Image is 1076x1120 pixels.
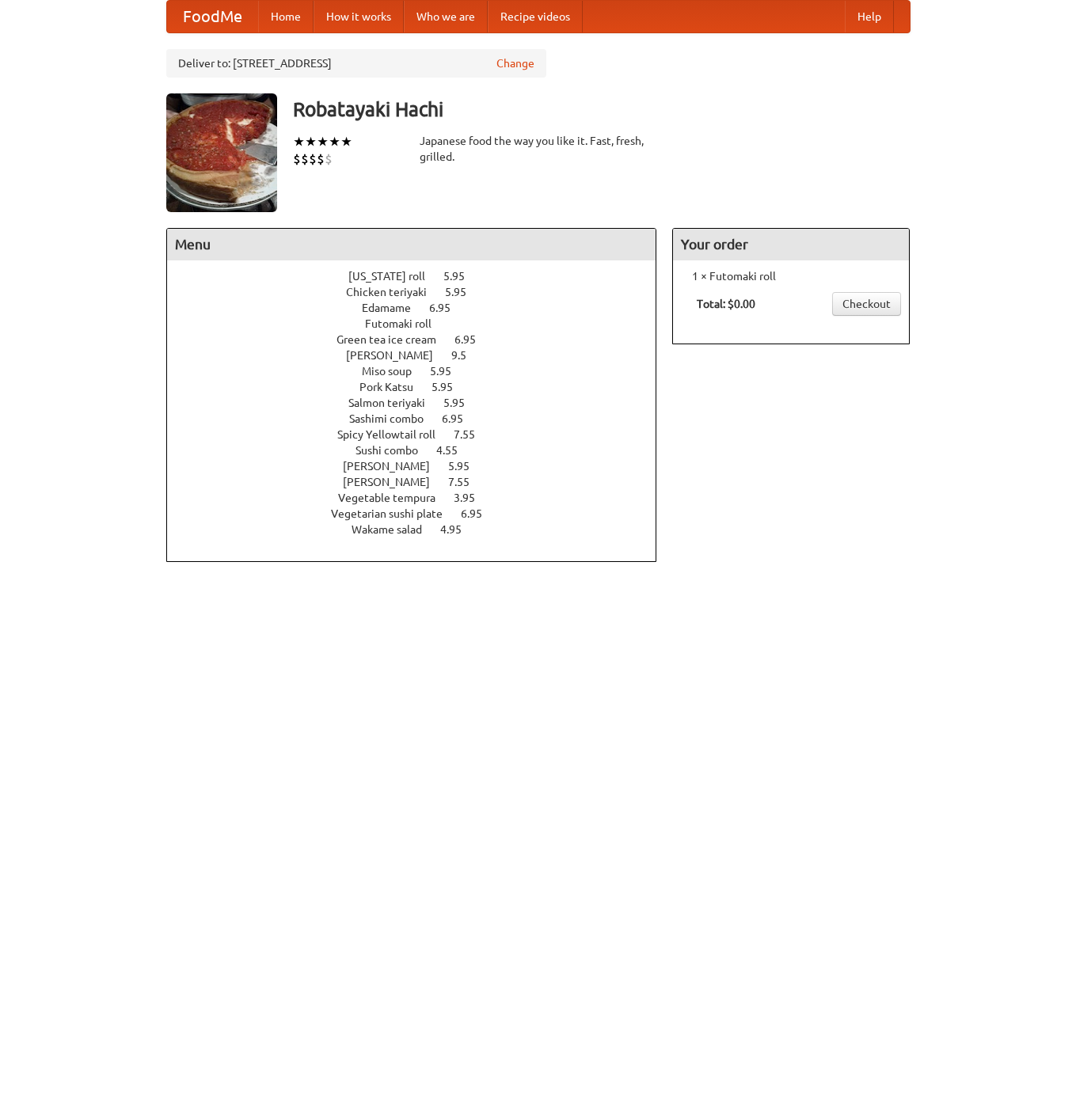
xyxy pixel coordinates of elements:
[343,460,446,473] span: [PERSON_NAME]
[488,1,583,32] a: Recipe videos
[681,268,901,284] li: 1 × Futomaki roll
[845,1,894,32] a: Help
[343,476,499,488] a: [PERSON_NAME] 7.55
[325,150,333,168] li: $
[429,302,466,314] span: 6.95
[314,1,404,32] a: How it works
[166,49,546,78] div: Deliver to: [STREET_ADDRESS]
[346,286,443,298] span: Chicken teriyaki
[293,133,305,150] li: ★
[348,397,494,409] a: Salmon teriyaki 5.95
[442,412,479,425] span: 6.95
[346,349,449,362] span: [PERSON_NAME]
[440,523,477,536] span: 4.95
[348,270,494,283] a: [US_STATE] roll 5.95
[167,229,656,260] h4: Menu
[443,397,481,409] span: 5.95
[309,150,317,168] li: $
[362,365,481,378] a: Miso soup 5.95
[301,150,309,168] li: $
[365,317,477,330] a: Futomaki roll
[454,333,492,346] span: 6.95
[258,1,314,32] a: Home
[436,444,473,457] span: 4.55
[336,333,505,346] a: Green tea ice cream 6.95
[404,1,488,32] a: Who we are
[451,349,482,362] span: 9.5
[340,133,352,150] li: ★
[167,1,258,32] a: FoodMe
[832,292,901,316] a: Checkout
[343,460,499,473] a: [PERSON_NAME] 5.95
[338,492,504,504] a: Vegetable tempura 3.95
[329,133,340,150] li: ★
[346,349,496,362] a: [PERSON_NAME] 9.5
[448,476,485,488] span: 7.55
[331,507,511,520] a: Vegetarian sushi plate 6.95
[355,444,434,457] span: Sushi combo
[430,365,467,378] span: 5.95
[352,523,438,536] span: Wakame salad
[362,302,427,314] span: Edamame
[348,270,441,283] span: [US_STATE] roll
[355,444,487,457] a: Sushi combo 4.55
[697,298,755,310] b: Total: $0.00
[362,365,428,378] span: Miso soup
[362,302,480,314] a: Edamame 6.95
[352,523,491,536] a: Wakame salad 4.95
[346,286,496,298] a: Chicken teriyaki 5.95
[443,270,481,283] span: 5.95
[461,507,498,520] span: 6.95
[359,381,482,393] a: Pork Katsu 5.95
[432,381,469,393] span: 5.95
[454,492,491,504] span: 3.95
[305,133,317,150] li: ★
[348,397,441,409] span: Salmon teriyaki
[496,55,534,71] a: Change
[338,492,451,504] span: Vegetable tempura
[343,476,446,488] span: [PERSON_NAME]
[293,150,301,168] li: $
[336,333,452,346] span: Green tea ice cream
[359,381,429,393] span: Pork Katsu
[445,286,482,298] span: 5.95
[454,428,491,441] span: 7.55
[166,93,277,212] img: angular.jpg
[317,150,325,168] li: $
[365,317,447,330] span: Futomaki roll
[420,133,657,165] div: Japanese food the way you like it. Fast, fresh, grilled.
[337,428,504,441] a: Spicy Yellowtail roll 7.55
[293,93,911,125] h3: Robatayaki Hachi
[337,428,451,441] span: Spicy Yellowtail roll
[673,229,909,260] h4: Your order
[349,412,492,425] a: Sashimi combo 6.95
[317,133,329,150] li: ★
[448,460,485,473] span: 5.95
[331,507,458,520] span: Vegetarian sushi plate
[349,412,439,425] span: Sashimi combo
